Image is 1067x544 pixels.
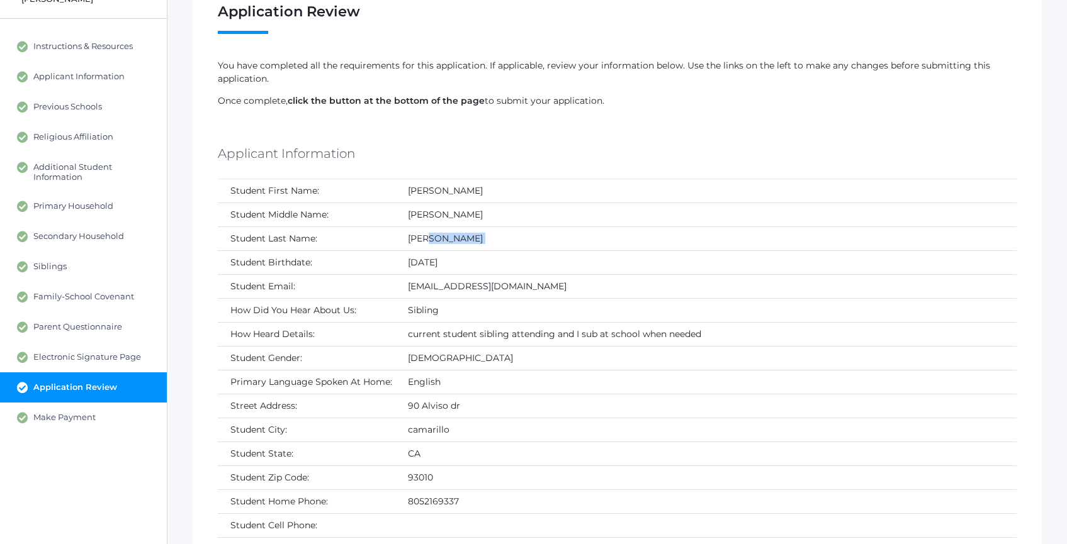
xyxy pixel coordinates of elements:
td: [DATE] [395,250,1017,274]
h5: Applicant Information [218,143,355,164]
span: Application Review [33,382,117,393]
td: Student First Name: [218,179,395,203]
span: Parent Questionnaire [33,321,122,333]
td: [PERSON_NAME] [395,226,1017,250]
td: Student State: [218,441,395,465]
td: [DEMOGRAPHIC_DATA] [395,346,1017,370]
td: CA [395,441,1017,465]
span: Instructions & Resources [33,41,133,52]
td: [PERSON_NAME] [395,203,1017,226]
td: Student Email: [218,274,395,298]
td: Student Last Name: [218,226,395,250]
span: Electronic Signature Page [33,352,141,363]
td: Student Middle Name: [218,203,395,226]
span: Secondary Household [33,231,124,242]
span: Make Payment [33,412,96,423]
td: 90 Alviso dr [395,394,1017,418]
td: How Heard Details: [218,322,395,346]
td: Student Home Phone: [218,489,395,513]
td: Student Cell Phone: [218,513,395,537]
span: Previous Schools [33,101,102,113]
td: camarillo [395,418,1017,441]
td: How Did You Hear About Us: [218,298,395,322]
span: Religious Affiliation [33,131,113,143]
span: Additional Student Information [33,162,154,182]
p: You have completed all the requirements for this application. If applicable, review your informat... [218,59,1017,86]
td: Primary Language Spoken At Home: [218,370,395,394]
td: Student Gender: [218,346,395,370]
strong: click the button at the bottom of the page [288,95,485,106]
td: [EMAIL_ADDRESS][DOMAIN_NAME] [395,274,1017,298]
p: Once complete, to submit your application. [218,94,1017,108]
td: Student City: [218,418,395,441]
span: Siblings [33,261,67,272]
td: Student Birthdate: [218,250,395,274]
h1: Application Review [218,4,1017,34]
td: current student sibling attending and I sub at school when needed [395,322,1017,346]
span: Primary Household [33,201,113,212]
td: Sibling [395,298,1017,322]
span: Applicant Information [33,71,125,82]
td: 8052169337 [395,489,1017,513]
td: Student Zip Code: [218,465,395,489]
td: Street Address: [218,394,395,418]
td: English [395,370,1017,394]
span: Family-School Covenant [33,291,134,303]
td: 93010 [395,465,1017,489]
td: [PERSON_NAME] [395,179,1017,203]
